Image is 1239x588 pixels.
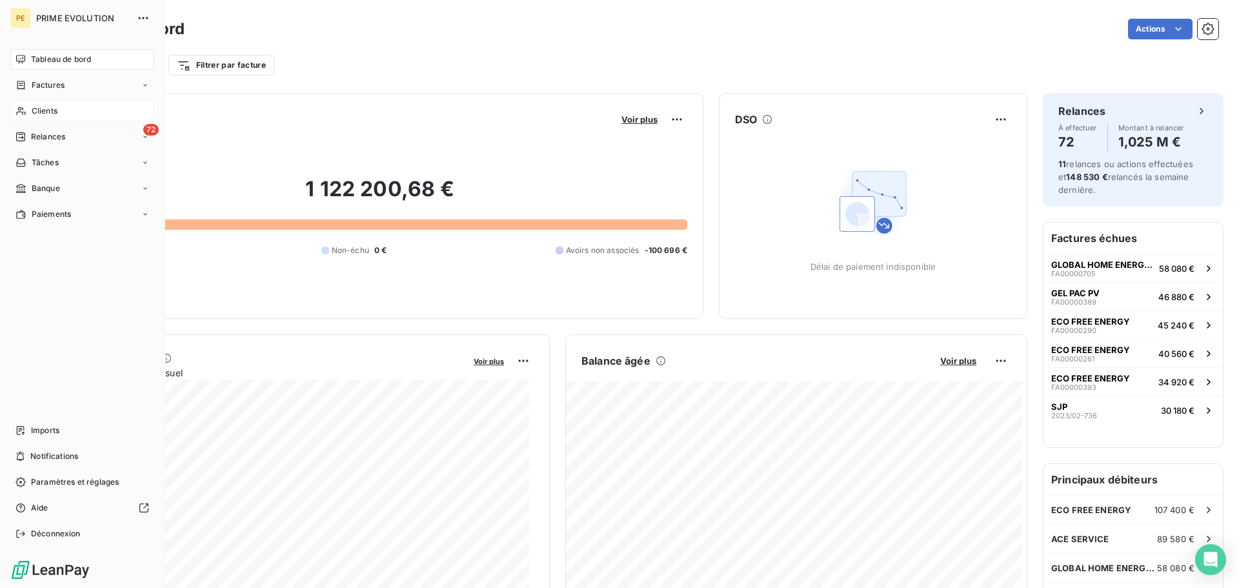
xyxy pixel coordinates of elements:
[32,157,59,168] span: Tâches
[1058,159,1193,195] span: relances ou actions effectuées et relancés la semaine dernière.
[31,131,65,143] span: Relances
[1051,355,1094,363] span: FA00000261
[1158,320,1194,330] span: 45 240 €
[581,353,650,369] h6: Balance âgée
[36,13,129,23] span: PRIME EVOLUTION
[1043,310,1223,339] button: ECO FREE ENERGYFA0000029045 240 €
[1154,505,1194,515] span: 107 400 €
[1051,401,1067,412] span: SJP
[10,8,31,28] div: PE
[10,498,154,518] a: Aide
[566,245,640,256] span: Avoirs non associés
[735,112,757,127] h6: DSO
[1161,405,1194,416] span: 30 180 €
[31,54,91,65] span: Tableau de bord
[1043,464,1223,495] h6: Principaux débiteurs
[1058,159,1066,169] span: 11
[1043,282,1223,310] button: GEL PAC PVFA0000038946 880 €
[1158,377,1194,387] span: 34 920 €
[1051,327,1096,334] span: FA00000290
[73,176,687,215] h2: 1 122 200,68 €
[1128,19,1193,39] button: Actions
[1051,345,1130,355] span: ECO FREE ENERGY
[1051,563,1157,573] span: GLOBAL HOME ENERGY - BHM ECO
[143,124,159,136] span: 72
[1051,534,1109,544] span: ACE SERVICE
[1051,383,1096,391] span: FA00000393
[1051,259,1154,270] span: GLOBAL HOME ENERGY - BHM ECO
[168,55,274,76] button: Filtrer par facture
[474,357,504,366] span: Voir plus
[1158,349,1194,359] span: 40 560 €
[936,355,980,367] button: Voir plus
[1118,132,1184,152] h4: 1,025 M €
[470,355,508,367] button: Voir plus
[618,114,661,125] button: Voir plus
[832,161,914,243] img: Empty state
[1051,412,1097,420] span: 2023/02-736
[1051,298,1096,306] span: FA00000389
[1158,292,1194,302] span: 46 880 €
[32,183,60,194] span: Banque
[1157,534,1194,544] span: 89 580 €
[31,476,119,488] span: Paramètres et réglages
[811,261,936,272] span: Délai de paiement indisponible
[1157,563,1194,573] span: 58 080 €
[1058,132,1097,152] h4: 72
[1195,544,1226,575] div: Open Intercom Messenger
[1051,373,1130,383] span: ECO FREE ENERGY
[332,245,369,256] span: Non-échu
[1058,103,1105,119] h6: Relances
[1159,263,1194,274] span: 58 080 €
[1051,270,1096,278] span: FA00000705
[1118,124,1184,132] span: Montant à relancer
[645,245,688,256] span: -100 696 €
[1058,124,1097,132] span: À effectuer
[1043,254,1223,282] button: GLOBAL HOME ENERGY - BHM ECOFA0000070558 080 €
[31,528,81,540] span: Déconnexion
[32,208,71,220] span: Paiements
[374,245,387,256] span: 0 €
[32,105,57,117] span: Clients
[31,425,59,436] span: Imports
[1043,339,1223,367] button: ECO FREE ENERGYFA0000026140 560 €
[1043,223,1223,254] h6: Factures échues
[1043,367,1223,396] button: ECO FREE ENERGYFA0000039334 920 €
[1051,288,1100,298] span: GEL PAC PV
[1043,396,1223,424] button: SJP2023/02-73630 180 €
[30,451,78,462] span: Notifications
[1051,505,1131,515] span: ECO FREE ENERGY
[32,79,65,91] span: Factures
[31,502,48,514] span: Aide
[940,356,976,366] span: Voir plus
[10,560,90,580] img: Logo LeanPay
[1051,316,1130,327] span: ECO FREE ENERGY
[73,366,465,380] span: Chiffre d'affaires mensuel
[621,114,658,125] span: Voir plus
[1066,172,1107,182] span: 148 530 €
